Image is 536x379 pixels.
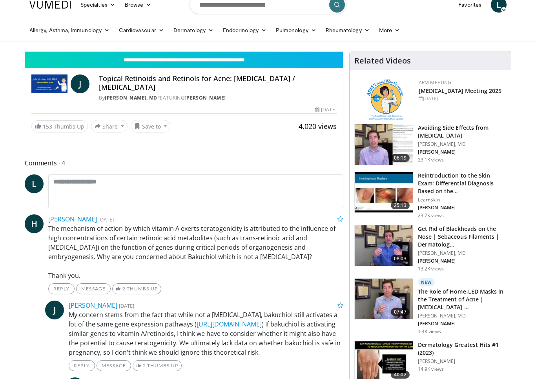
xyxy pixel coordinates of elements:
a: Message [76,283,111,294]
span: 2 [122,286,126,292]
video-js: Video Player [25,51,343,52]
span: 25:13 [391,201,410,209]
a: Message [97,360,131,371]
span: 4,020 views [299,121,337,131]
a: H [25,214,44,233]
a: 25:13 Reintroduction to the Skin Exam: Differential Diagnosis Based on the… LearnSkin [PERSON_NAM... [354,172,506,219]
img: bdc749e8-e5f5-404f-8c3a-bce07f5c1739.150x105_q85_crop-smart_upscale.jpg [355,279,413,319]
p: New [418,278,435,286]
p: [PERSON_NAME], MD [418,250,506,256]
img: 022c50fb-a848-4cac-a9d8-ea0906b33a1b.150x105_q85_crop-smart_upscale.jpg [355,172,413,213]
a: [URL][DOMAIN_NAME] [197,320,262,328]
p: [PERSON_NAME] [418,205,506,211]
span: 06:19 [391,154,410,162]
a: [PERSON_NAME] [69,301,117,310]
img: VuMedi Logo [29,1,71,9]
button: Save to [131,120,171,132]
span: 40:02 [391,371,410,379]
a: J [45,301,64,319]
span: 153 [43,123,52,130]
h3: The Role of Home-LED Masks in the Treatment of Acne | [MEDICAL_DATA] … [418,288,506,311]
a: 2 Thumbs Up [133,360,182,371]
p: 13.2K views [418,266,444,272]
div: [DATE] [315,106,336,113]
a: 2 Thumbs Up [112,283,161,294]
p: [PERSON_NAME] [418,358,506,364]
a: J [71,74,89,93]
h3: Get Rid of Blackheads on the Nose | Sebaceous Filaments | Dermatolog… [418,225,506,248]
p: [PERSON_NAME], MD [418,141,506,147]
p: [PERSON_NAME] [418,258,506,264]
a: Reply [69,360,95,371]
a: 07:47 New The Role of Home-LED Masks in the Treatment of Acne | [MEDICAL_DATA] … [PERSON_NAME], M... [354,278,506,335]
p: [PERSON_NAME] [418,149,506,155]
p: 23.7K views [418,212,444,219]
p: [PERSON_NAME] [418,321,506,327]
a: [PERSON_NAME] [184,94,226,101]
h4: Related Videos [354,56,411,65]
small: [DATE] [119,302,134,309]
p: [PERSON_NAME], MD [418,313,506,319]
a: [PERSON_NAME], MD [105,94,157,101]
a: Dermatology [169,22,218,38]
img: 54dc8b42-62c8-44d6-bda4-e2b4e6a7c56d.150x105_q85_crop-smart_upscale.jpg [355,225,413,266]
a: 153 Thumbs Up [31,120,88,132]
a: ARM Meeting [419,79,452,86]
img: 6f9900f7-f6e7-4fd7-bcbb-2a1dc7b7d476.150x105_q85_crop-smart_upscale.jpg [355,124,413,165]
a: Rheumatology [321,22,374,38]
a: Allergy, Asthma, Immunology [25,22,114,38]
a: More [374,22,405,38]
a: Pulmonology [271,22,321,38]
p: 1.4K views [418,328,441,335]
small: [DATE] [98,216,114,223]
a: L [25,174,44,193]
h3: Reintroduction to the Skin Exam: Differential Diagnosis Based on the… [418,172,506,195]
span: Comments 4 [25,158,343,168]
span: 07:47 [391,308,410,316]
p: 14.9K views [418,366,444,372]
h3: Avoiding Side Effects from [MEDICAL_DATA] [418,124,506,140]
p: My concern stems from the fact that while not a [MEDICAL_DATA], bakuchiol still activates a lot o... [69,310,343,357]
p: 23.1K views [418,157,444,163]
a: 06:19 Avoiding Side Effects from [MEDICAL_DATA] [PERSON_NAME], MD [PERSON_NAME] 23.1K views [354,124,506,165]
img: John Barbieri, MD [31,74,67,93]
a: 08:03 Get Rid of Blackheads on the Nose | Sebaceous Filaments | Dermatolog… [PERSON_NAME], MD [PE... [354,225,506,272]
h4: Topical Retinoids and Retinols for Acne: [MEDICAL_DATA] / [MEDICAL_DATA] [99,74,336,91]
span: 2 [143,363,146,368]
span: 08:03 [391,255,410,263]
div: By FEATURING [99,94,336,102]
button: Share [91,120,128,132]
h3: Dermatology Greatest Hits #1 (2023) [418,341,506,357]
a: [PERSON_NAME] [48,215,97,223]
a: Endocrinology [218,22,271,38]
div: [DATE] [419,95,505,102]
p: LearnSkin [418,197,506,203]
a: Cardiovascular [114,22,169,38]
img: 89a28c6a-718a-466f-b4d1-7c1f06d8483b.png.150x105_q85_autocrop_double_scale_upscale_version-0.2.png [367,79,403,120]
p: The mechanism of action by which vitamin A exerts teratogenicity is attributed to the influence o... [48,224,343,280]
a: Reply [48,283,75,294]
a: [MEDICAL_DATA] Meeting 2025 [419,87,502,94]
